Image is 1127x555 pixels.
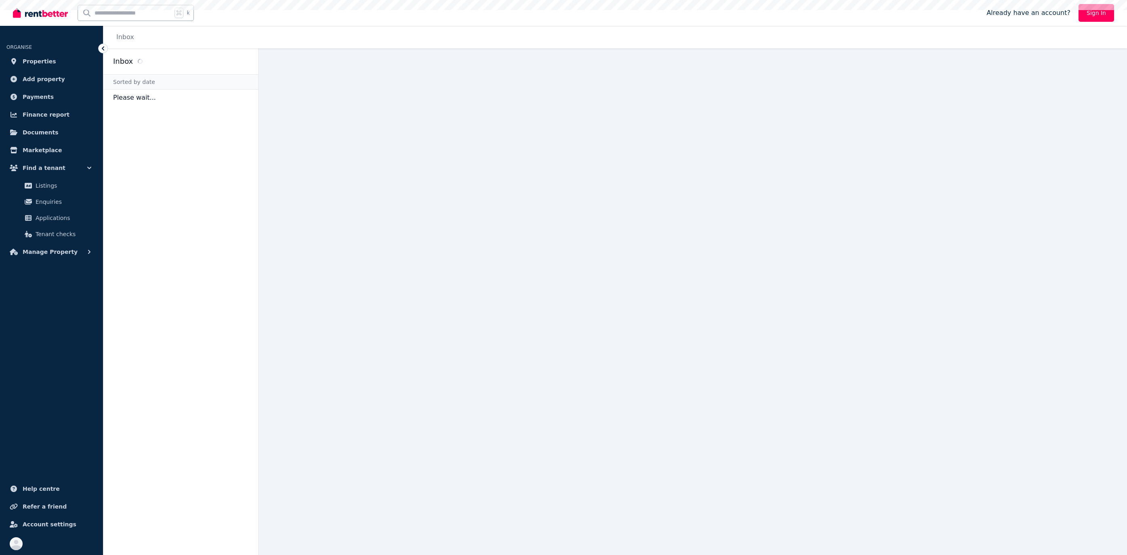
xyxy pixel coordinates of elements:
[13,7,68,19] img: RentBetter
[36,197,90,207] span: Enquiries
[36,213,90,223] span: Applications
[23,247,78,257] span: Manage Property
[6,107,97,123] a: Finance report
[6,498,97,515] a: Refer a friend
[10,194,93,210] a: Enquiries
[103,90,258,106] p: Please wait...
[6,244,97,260] button: Manage Property
[10,178,93,194] a: Listings
[36,229,90,239] span: Tenant checks
[23,110,69,119] span: Finance report
[103,74,258,90] div: Sorted by date
[187,10,189,16] span: k
[6,142,97,158] a: Marketplace
[6,44,32,50] span: ORGANISE
[36,181,90,191] span: Listings
[116,33,134,41] a: Inbox
[23,74,65,84] span: Add property
[10,210,93,226] a: Applications
[6,124,97,140] a: Documents
[23,128,59,137] span: Documents
[6,481,97,497] a: Help centre
[10,226,93,242] a: Tenant checks
[6,160,97,176] button: Find a tenant
[6,516,97,532] a: Account settings
[23,145,62,155] span: Marketplace
[6,89,97,105] a: Payments
[23,163,65,173] span: Find a tenant
[23,484,60,494] span: Help centre
[103,26,144,48] nav: Breadcrumb
[6,53,97,69] a: Properties
[23,519,76,529] span: Account settings
[6,71,97,87] a: Add property
[113,56,133,67] h2: Inbox
[1079,4,1114,22] a: Sign In
[986,8,1070,18] span: Already have an account?
[23,57,56,66] span: Properties
[23,502,67,511] span: Refer a friend
[23,92,54,102] span: Payments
